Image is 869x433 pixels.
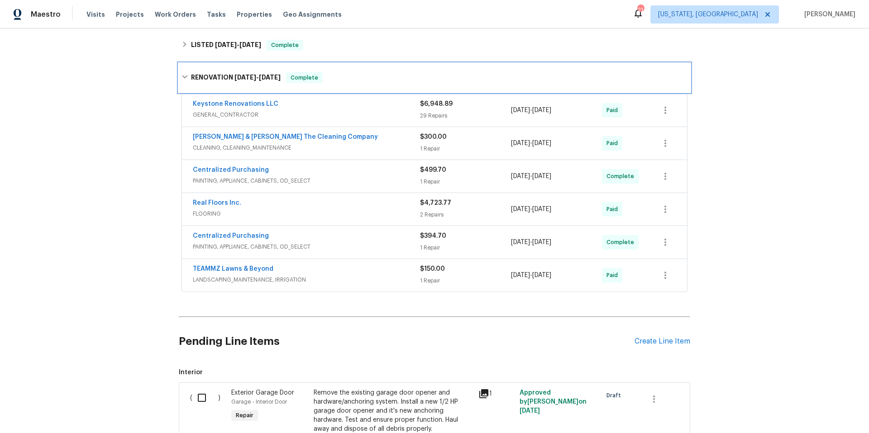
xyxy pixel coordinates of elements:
span: Interior [179,368,690,377]
span: [DATE] [511,140,530,146]
a: TEAMMZ Lawns & Beyond [193,266,273,272]
span: Paid [606,139,621,148]
span: [DATE] [532,140,551,146]
span: Tasks [207,11,226,18]
span: Paid [606,106,621,115]
span: FLOORING [193,209,420,218]
span: Maestro [31,10,61,19]
span: [DATE] [532,173,551,179]
a: Centralized Purchasing [193,233,269,239]
div: Create Line Item [635,337,690,346]
span: Complete [606,238,638,247]
h6: RENOVATION [191,72,281,83]
div: 1 Repair [420,276,511,285]
span: Complete [267,41,302,50]
div: 1 Repair [420,144,511,153]
span: CLEANING, CLEANING_MAINTENANCE [193,143,420,152]
span: $499.70 [420,167,446,173]
span: [DATE] [259,74,281,80]
span: - [511,106,551,115]
a: [PERSON_NAME] & [PERSON_NAME] The Cleaning Company [193,134,378,140]
span: Paid [606,271,621,280]
div: 1 Repair [420,177,511,186]
span: - [234,74,281,80]
span: Repair [232,411,257,420]
span: - [511,172,551,181]
span: Draft [606,391,625,400]
div: 1 [478,388,514,399]
span: - [511,238,551,247]
span: GENERAL_CONTRACTOR [193,110,420,119]
span: - [215,42,261,48]
span: Garage - Interior Door [231,399,287,405]
span: Work Orders [155,10,196,19]
span: [US_STATE], [GEOGRAPHIC_DATA] [658,10,758,19]
span: Approved by [PERSON_NAME] on [520,390,587,414]
a: Real Floors Inc. [193,200,241,206]
span: Exterior Garage Door [231,390,294,396]
span: [DATE] [532,272,551,278]
span: - [511,271,551,280]
div: LISTED [DATE]-[DATE]Complete [179,34,690,56]
span: Geo Assignments [283,10,342,19]
span: Complete [606,172,638,181]
div: 21 [637,5,644,14]
span: [DATE] [511,107,530,113]
span: [PERSON_NAME] [801,10,855,19]
a: Centralized Purchasing [193,167,269,173]
span: $394.70 [420,233,446,239]
h6: LISTED [191,40,261,51]
span: [DATE] [511,206,530,212]
span: [DATE] [239,42,261,48]
div: RENOVATION [DATE]-[DATE]Complete [179,63,690,92]
span: $300.00 [420,134,447,140]
span: Paid [606,205,621,214]
span: [DATE] [234,74,256,80]
span: [DATE] [511,173,530,179]
span: PAINTING, APPLIANCE, CABINETS, OD_SELECT [193,176,420,185]
span: - [511,205,551,214]
span: Projects [116,10,144,19]
span: [DATE] [511,272,530,278]
span: Visits [86,10,105,19]
span: [DATE] [532,239,551,245]
span: [DATE] [520,408,540,414]
div: 1 Repair [420,243,511,252]
span: [DATE] [532,107,551,113]
span: $150.00 [420,266,445,272]
span: $4,723.77 [420,200,451,206]
div: 2 Repairs [420,210,511,219]
span: [DATE] [511,239,530,245]
span: $6,948.89 [420,101,453,107]
span: Complete [287,73,322,82]
span: [DATE] [532,206,551,212]
span: LANDSCAPING_MAINTENANCE, IRRIGATION [193,275,420,284]
span: PAINTING, APPLIANCE, CABINETS, OD_SELECT [193,242,420,251]
span: - [511,139,551,148]
span: [DATE] [215,42,237,48]
h2: Pending Line Items [179,320,635,362]
a: Keystone Renovations LLC [193,101,278,107]
span: Properties [237,10,272,19]
div: 29 Repairs [420,111,511,120]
